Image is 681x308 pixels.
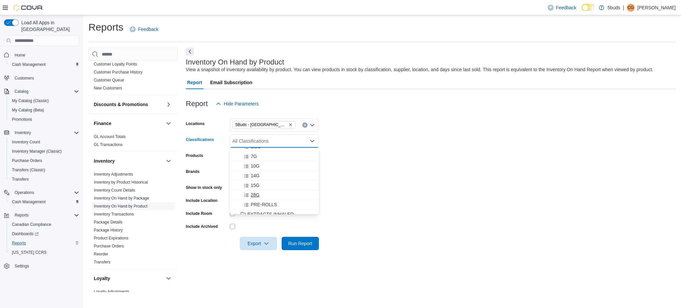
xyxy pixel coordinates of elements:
[9,166,48,174] a: Transfers (Classic)
[235,121,287,128] span: 5Buds - [GEOGRAPHIC_DATA]
[88,21,123,34] h1: Reports
[12,117,32,122] span: Promotions
[94,196,149,201] span: Inventory On Hand by Package
[12,231,39,236] span: Dashboards
[7,175,82,184] button: Transfers
[628,4,634,12] span: CG
[138,26,158,33] span: Feedback
[9,198,79,206] span: Cash Management
[94,188,135,193] span: Inventory Count Details
[12,262,79,270] span: Settings
[12,211,31,219] button: Reports
[12,62,46,67] span: Cash Management
[94,85,122,91] span: New Customers
[9,115,35,123] a: Promotions
[94,228,123,232] a: Package History
[582,4,596,11] input: Dark Mode
[9,61,79,69] span: Cash Management
[165,157,173,165] button: Inventory
[127,23,161,36] a: Feedback
[165,100,173,108] button: Discounts & Promotions
[9,97,79,105] span: My Catalog (Classic)
[94,220,123,225] a: Package Details
[12,199,46,205] span: Cash Management
[7,248,82,257] button: [US_STATE] CCRS
[12,211,79,219] span: Reports
[12,107,44,113] span: My Catalog (Beta)
[9,221,54,229] a: Canadian Compliance
[94,204,147,209] a: Inventory On Hand by Product
[94,142,123,147] span: GL Transactions
[9,239,29,247] a: Reports
[12,149,62,154] span: Inventory Manager (Classic)
[88,288,178,306] div: Loyalty
[247,211,294,218] span: EXTRACTS INHALED
[9,138,79,146] span: Inventory Count
[94,260,110,264] a: Transfers
[9,230,79,238] span: Dashboards
[9,115,79,123] span: Promotions
[94,259,110,265] span: Transfers
[186,153,203,158] label: Products
[310,138,315,144] button: Close list of options
[12,87,79,95] span: Catalog
[12,51,79,59] span: Home
[94,62,137,67] span: Customer Loyalty Points
[15,263,29,269] span: Settings
[251,153,257,160] span: 7G
[213,97,261,110] button: Hide Parameters
[251,172,259,179] span: 14G
[9,239,79,247] span: Reports
[12,262,32,270] a: Settings
[288,240,312,247] span: Run Report
[12,98,49,103] span: My Catalog (Classic)
[94,275,163,282] button: Loyalty
[12,129,79,137] span: Inventory
[94,120,111,127] h3: Finance
[230,210,319,219] button: EXTRACTS INHALED
[7,96,82,105] button: My Catalog (Classic)
[94,180,148,185] a: Inventory by Product Historical
[7,165,82,175] button: Transfers (Classic)
[12,167,45,173] span: Transfers (Classic)
[186,58,284,66] h3: Inventory On Hand by Product
[9,157,79,165] span: Purchase Orders
[94,134,126,139] a: GL Account Totals
[9,166,79,174] span: Transfers (Classic)
[15,130,31,135] span: Inventory
[165,119,173,127] button: Finance
[244,237,273,250] span: Export
[9,61,48,69] a: Cash Management
[12,240,26,246] span: Reports
[7,220,82,229] button: Canadian Compliance
[15,190,34,195] span: Operations
[9,97,52,105] a: My Catalog (Classic)
[94,101,163,108] button: Discounts & Promotions
[12,74,37,82] a: Customers
[7,105,82,115] button: My Catalog (Beta)
[232,121,296,128] span: 5Buds - Weyburn
[9,248,49,256] a: [US_STATE] CCRS
[7,156,82,165] button: Purchase Orders
[13,4,43,11] img: Cova
[9,175,31,183] a: Transfers
[1,73,82,83] button: Customers
[240,237,277,250] button: Export
[94,120,163,127] button: Finance
[94,236,128,240] a: Product Expirations
[94,244,124,248] a: Purchase Orders
[94,212,134,217] a: Inventory Transactions
[94,275,110,282] h3: Loyalty
[9,147,65,155] a: Inventory Manager (Classic)
[7,147,82,156] button: Inventory Manager (Classic)
[7,197,82,207] button: Cash Management
[12,139,40,145] span: Inventory Count
[12,189,37,197] button: Operations
[9,198,48,206] a: Cash Management
[186,198,217,203] label: Include Location
[94,70,143,75] a: Customer Purchase History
